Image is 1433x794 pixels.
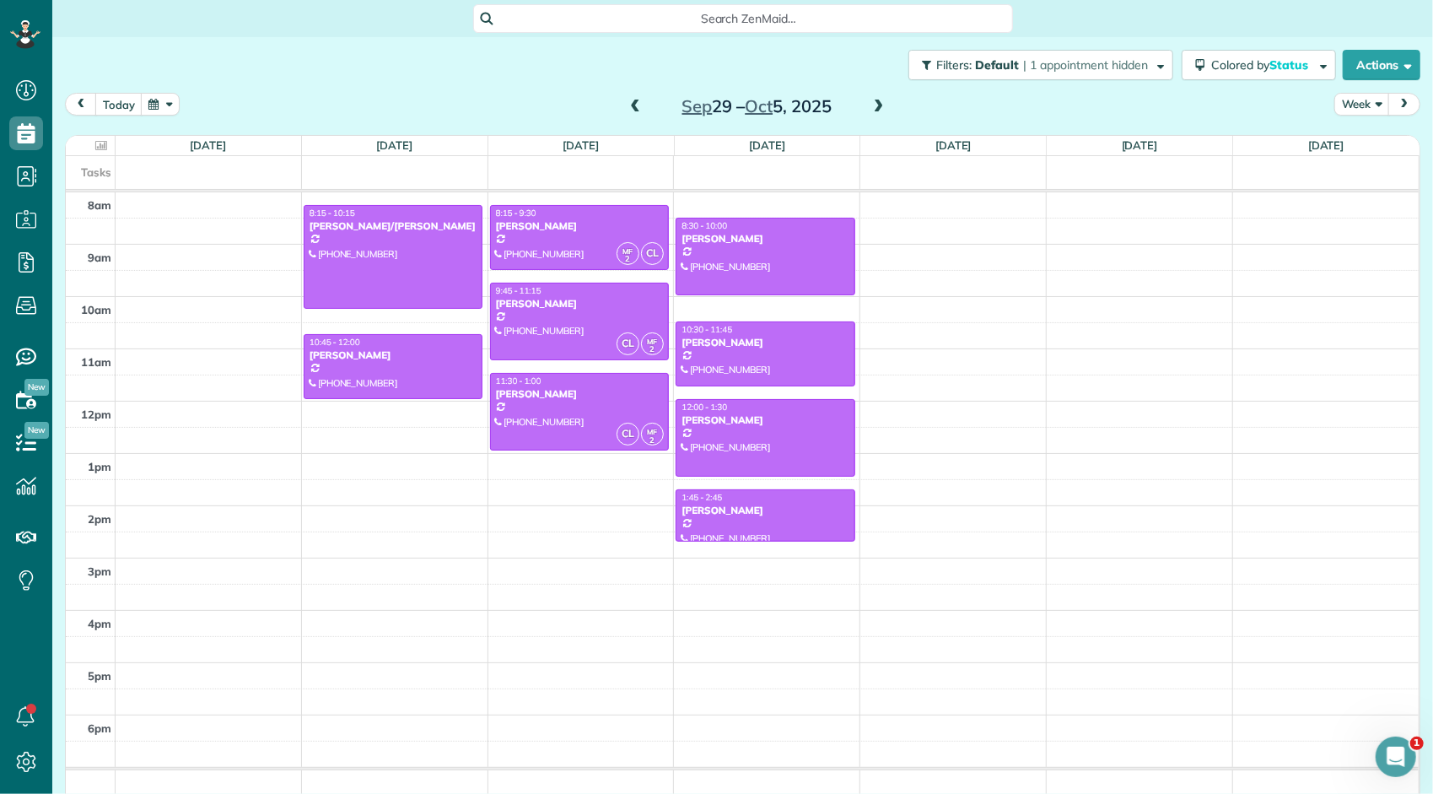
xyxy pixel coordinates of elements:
[34,149,304,177] p: How can we help?
[309,220,477,232] div: [PERSON_NAME]/[PERSON_NAME]
[95,93,143,116] button: today
[229,27,263,61] img: Profile image for Edgar
[310,208,355,219] span: 8:15 - 10:15
[900,50,1173,80] a: Filters: Default | 1 appointment hidden
[936,57,972,73] span: Filters:
[1269,57,1311,73] span: Status
[65,93,97,116] button: prev
[681,505,849,516] div: [PERSON_NAME]
[495,388,664,400] div: [PERSON_NAME]
[35,287,137,305] span: Search for help
[622,246,633,256] span: MF
[37,569,75,581] span: Home
[647,337,657,346] span: MF
[24,278,313,312] button: Search for help
[88,669,111,683] span: 5pm
[617,251,638,267] small: 2
[651,97,862,116] h2: 29 – 5, 2025
[647,427,657,436] span: MF
[34,120,304,149] p: Hi Amira 👋
[1308,138,1344,152] a: [DATE]
[88,251,111,264] span: 9am
[1388,93,1420,116] button: next
[975,57,1020,73] span: Default
[140,569,198,581] span: Messages
[191,138,227,152] a: [DATE]
[681,233,849,245] div: [PERSON_NAME]
[267,569,294,581] span: Help
[1376,737,1416,777] iframe: Intercom live chat
[495,298,664,310] div: [PERSON_NAME]
[563,138,599,152] a: [DATE]
[24,319,313,350] div: Account Settings
[309,349,477,361] div: [PERSON_NAME]
[35,326,283,343] div: Account Settings
[225,527,337,594] button: Help
[24,350,313,381] div: How to Run Payroll in ZenMaid
[165,27,199,61] img: Profile image for Amar
[642,342,663,358] small: 2
[88,721,111,735] span: 6pm
[496,208,536,219] span: 8:15 - 9:30
[17,198,321,262] div: Ask a questionAI Agent and team can help
[681,324,732,335] span: 10:30 - 11:45
[496,375,541,386] span: 11:30 - 1:00
[81,303,111,316] span: 10am
[88,564,111,578] span: 3pm
[197,27,231,61] img: Profile image for Brent
[24,381,313,413] div: Inactivating and Reactivating Staff
[24,422,49,439] span: New
[88,198,111,212] span: 8am
[24,413,313,444] div: Get Started with ZenMaid - The Basics
[617,423,639,446] span: CL
[81,355,111,369] span: 11am
[935,138,972,152] a: [DATE]
[1343,50,1420,80] button: Actions
[81,165,111,179] span: Tasks
[1023,57,1148,73] span: | 1 appointment hidden
[681,337,849,348] div: [PERSON_NAME]
[1334,93,1390,116] button: Week
[617,332,639,355] span: CL
[641,242,664,265] span: CL
[376,138,412,152] a: [DATE]
[681,414,849,426] div: [PERSON_NAME]
[749,138,785,152] a: [DATE]
[35,388,283,406] div: Inactivating and Reactivating Staff
[24,379,49,396] span: New
[88,617,111,630] span: 4pm
[34,32,61,59] img: logo
[1122,138,1158,152] a: [DATE]
[681,220,727,231] span: 8:30 - 10:00
[682,95,713,116] span: Sep
[1211,57,1314,73] span: Colored by
[745,95,773,116] span: Oct
[35,213,283,230] div: Ask a question
[681,492,722,503] span: 1:45 - 2:45
[642,433,663,449] small: 2
[681,402,727,413] span: 12:00 - 1:30
[290,27,321,57] div: Close
[35,419,283,437] div: Get Started with ZenMaid - The Basics
[496,285,541,296] span: 9:45 - 11:15
[495,220,664,232] div: [PERSON_NAME]
[310,337,360,348] span: 10:45 - 12:00
[81,408,111,421] span: 12pm
[35,230,283,248] div: AI Agent and team can help
[1182,50,1336,80] button: Colored byStatus
[112,527,224,594] button: Messages
[88,512,111,526] span: 2pm
[88,460,111,473] span: 1pm
[1410,737,1424,750] span: 1
[35,357,283,375] div: How to Run Payroll in ZenMaid
[908,50,1173,80] button: Filters: Default | 1 appointment hidden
